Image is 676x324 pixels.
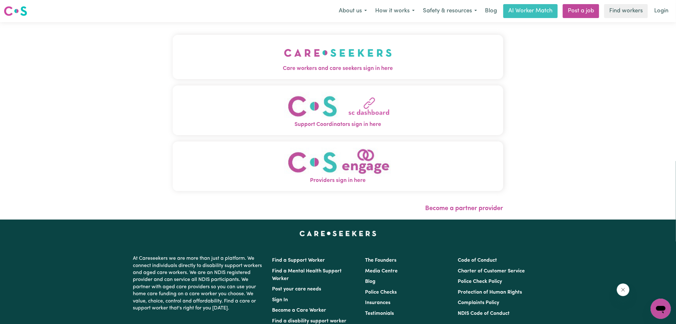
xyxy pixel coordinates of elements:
a: Find workers [604,4,648,18]
a: Sign In [272,297,288,302]
a: The Founders [365,258,396,263]
a: Charter of Customer Service [458,269,525,274]
img: Careseekers logo [4,5,27,17]
a: Testimonials [365,311,394,316]
a: Careseekers home page [300,231,376,236]
a: AI Worker Match [503,4,558,18]
a: Become a partner provider [425,205,503,212]
iframe: Close message [617,283,629,296]
a: Protection of Human Rights [458,290,522,295]
button: Care workers and care seekers sign in here [173,35,503,79]
button: Providers sign in here [173,141,503,191]
a: Find a Mental Health Support Worker [272,269,342,281]
a: Media Centre [365,269,398,274]
a: Become a Care Worker [272,308,326,313]
a: Blog [481,4,501,18]
button: Safety & resources [419,4,481,18]
button: About us [335,4,371,18]
a: Complaints Policy [458,300,499,305]
a: NDIS Code of Conduct [458,311,510,316]
span: Support Coordinators sign in here [173,121,503,129]
span: Need any help? [4,4,38,9]
iframe: Button to launch messaging window [651,299,671,319]
a: Careseekers logo [4,4,27,18]
span: Care workers and care seekers sign in here [173,65,503,73]
a: Police Check Policy [458,279,502,284]
button: Support Coordinators sign in here [173,85,503,135]
button: How it works [371,4,419,18]
a: Post a job [563,4,599,18]
a: Find a disability support worker [272,319,347,324]
a: Blog [365,279,375,284]
a: Find a Support Worker [272,258,325,263]
a: Insurances [365,300,390,305]
a: Login [650,4,672,18]
a: Post your care needs [272,287,321,292]
a: Police Checks [365,290,397,295]
p: At Careseekers we are more than just a platform. We connect individuals directly to disability su... [133,252,265,314]
span: Providers sign in here [173,177,503,185]
a: Code of Conduct [458,258,497,263]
